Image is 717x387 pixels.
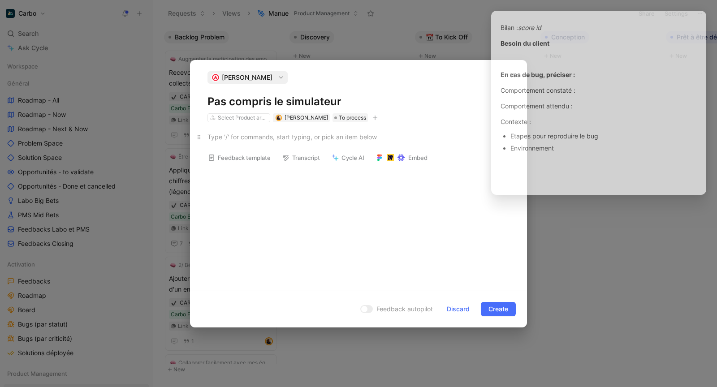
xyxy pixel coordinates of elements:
p: Bilan : [501,20,697,35]
em: score id [518,24,541,31]
span: Create [488,304,508,314]
span: [PERSON_NAME] [285,114,328,121]
button: Feedback template [204,151,275,164]
button: logo[PERSON_NAME] [207,71,288,84]
p: Comportement constaté : [501,83,697,98]
span: Feedback autopilot [376,304,433,314]
span: Discard [447,304,470,314]
h1: Pas compris le simulateur [207,95,510,109]
div: Select Product areas [218,113,268,122]
p: Etapes pour reproduire le bug [510,130,697,142]
button: Feedback autopilot [358,303,436,315]
button: Embed [372,151,432,164]
span: [PERSON_NAME] [222,72,272,83]
button: Cycle AI [328,151,368,164]
strong: En cas de bug, préciser : [501,71,575,78]
div: To process [333,113,368,122]
span: To process [339,113,366,122]
strong: Besoin du client [501,39,549,47]
img: logo [211,73,220,82]
p: Contexte : [501,114,697,129]
button: Discard [439,302,477,316]
button: Transcript [278,151,324,164]
p: Comportement attendu : [501,99,697,113]
p: Environnement [510,142,697,154]
img: avatar [276,115,281,120]
button: Create [481,302,516,316]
